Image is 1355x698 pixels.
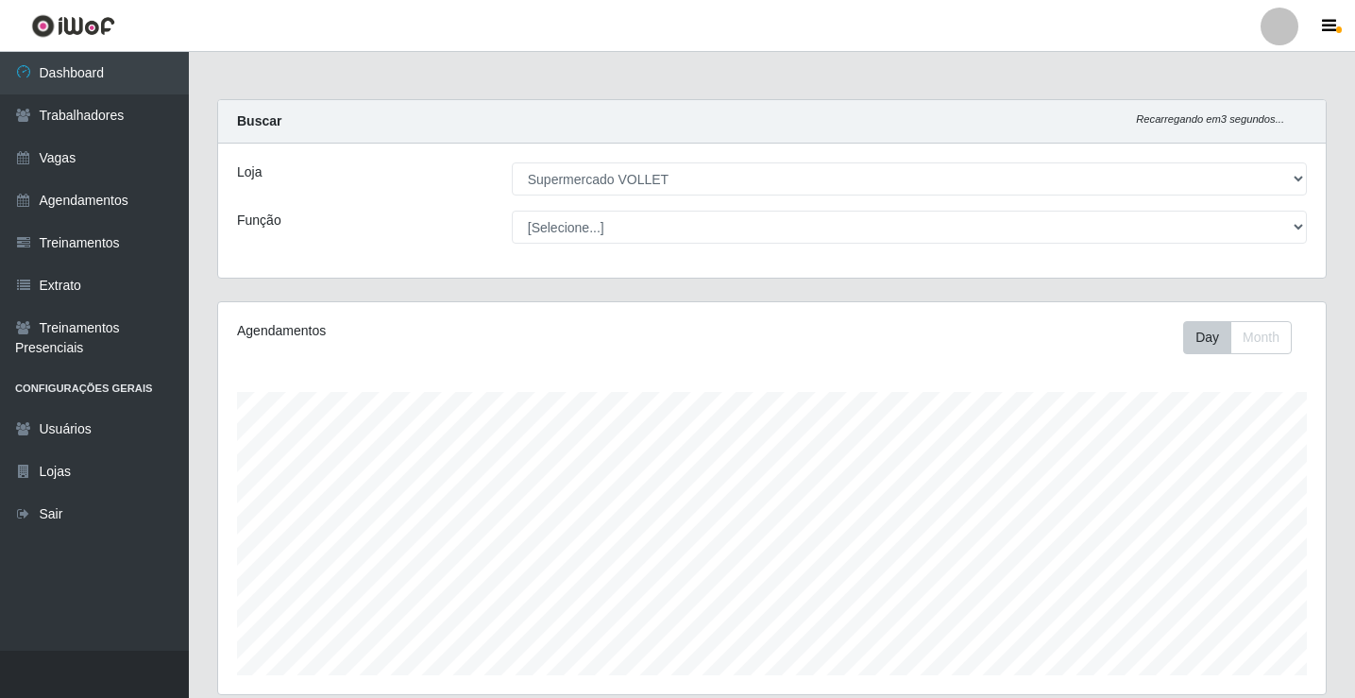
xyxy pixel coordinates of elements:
[1230,321,1292,354] button: Month
[237,321,667,341] div: Agendamentos
[1183,321,1292,354] div: First group
[31,14,115,38] img: CoreUI Logo
[1183,321,1231,354] button: Day
[237,162,262,182] label: Loja
[237,113,281,128] strong: Buscar
[1136,113,1284,125] i: Recarregando em 3 segundos...
[1183,321,1307,354] div: Toolbar with button groups
[237,211,281,230] label: Função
